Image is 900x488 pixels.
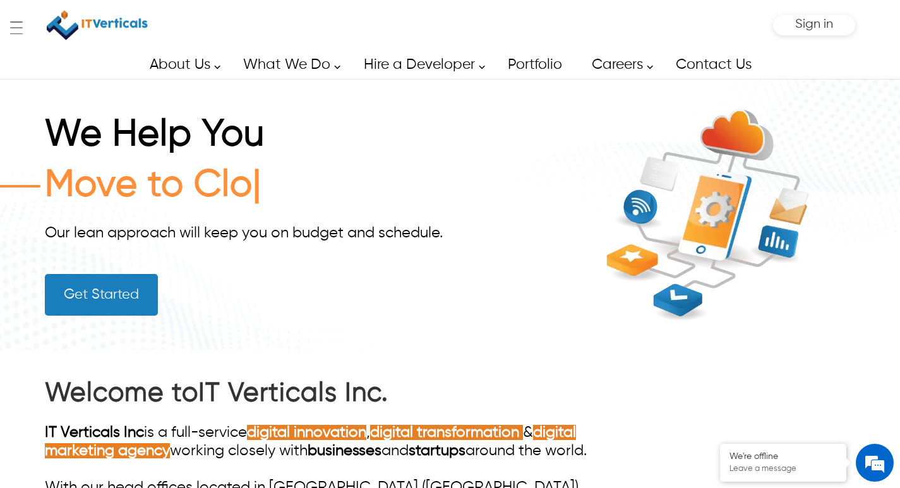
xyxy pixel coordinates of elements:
a: Careers [577,51,660,79]
a: What We Do [229,51,347,79]
a: Contact Us [661,51,765,79]
span: Sign in [795,18,833,31]
a: digital innovation [247,425,366,440]
div: We're offline [729,451,837,462]
img: it-verticals-cloud-services [565,106,855,323]
p: Leave a message [729,464,837,474]
a: digital transformation [370,425,519,440]
a: IT Verticals Inc. [198,380,388,407]
a: startups [409,443,465,458]
span: Move to Clo [45,167,253,204]
h1: We Help You [45,113,564,164]
a: About Us [135,51,227,79]
a: Get Started [45,274,158,316]
a: digital marketing agency [45,425,576,458]
a: Sign in [795,21,833,30]
a: IT Verticals Inc [45,6,149,44]
a: Hire a Developer [349,51,492,79]
a: businesses [308,443,381,458]
a: IT Verticals Inc [45,425,144,440]
img: IT Verticals Inc [47,6,148,44]
div: Our lean approach will keep you on budget and schedule. [45,224,564,242]
a: Portfolio [493,51,575,79]
h2: Welcome to [45,376,612,411]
